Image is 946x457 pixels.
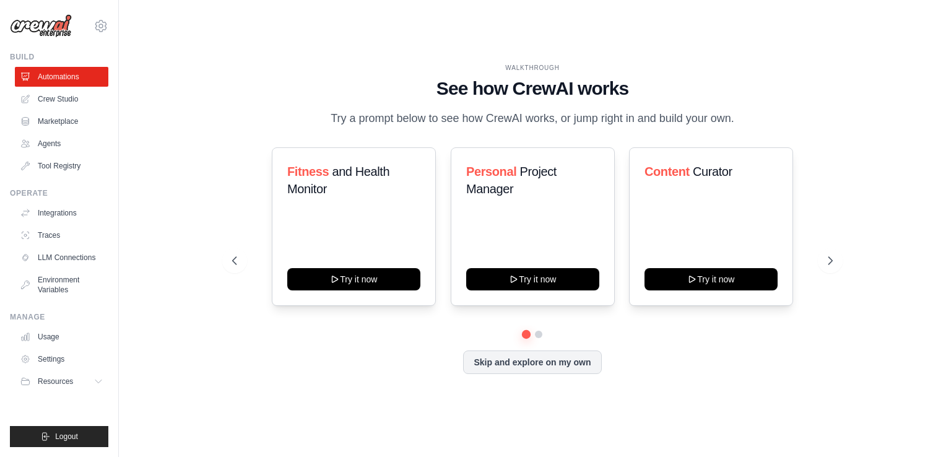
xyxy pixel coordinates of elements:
button: Try it now [466,268,599,290]
span: Personal [466,165,516,178]
div: Build [10,52,108,62]
span: Fitness [287,165,329,178]
div: Operate [10,188,108,198]
span: Content [644,165,690,178]
a: Integrations [15,203,108,223]
a: Settings [15,349,108,369]
img: Logo [10,14,72,38]
a: Tool Registry [15,156,108,176]
span: and Health Monitor [287,165,389,196]
span: Logout [55,432,78,442]
a: Usage [15,327,108,347]
a: Agents [15,134,108,154]
div: Manage [10,312,108,322]
button: Skip and explore on my own [463,350,601,374]
span: Curator [693,165,732,178]
span: Resources [38,376,73,386]
button: Logout [10,426,108,447]
a: Traces [15,225,108,245]
div: WALKTHROUGH [232,63,833,72]
button: Try it now [644,268,778,290]
h1: See how CrewAI works [232,77,833,100]
a: Marketplace [15,111,108,131]
button: Try it now [287,268,420,290]
a: LLM Connections [15,248,108,268]
span: Project Manager [466,165,557,196]
a: Environment Variables [15,270,108,300]
p: Try a prompt below to see how CrewAI works, or jump right in and build your own. [324,110,740,128]
button: Resources [15,372,108,391]
a: Crew Studio [15,89,108,109]
a: Automations [15,67,108,87]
